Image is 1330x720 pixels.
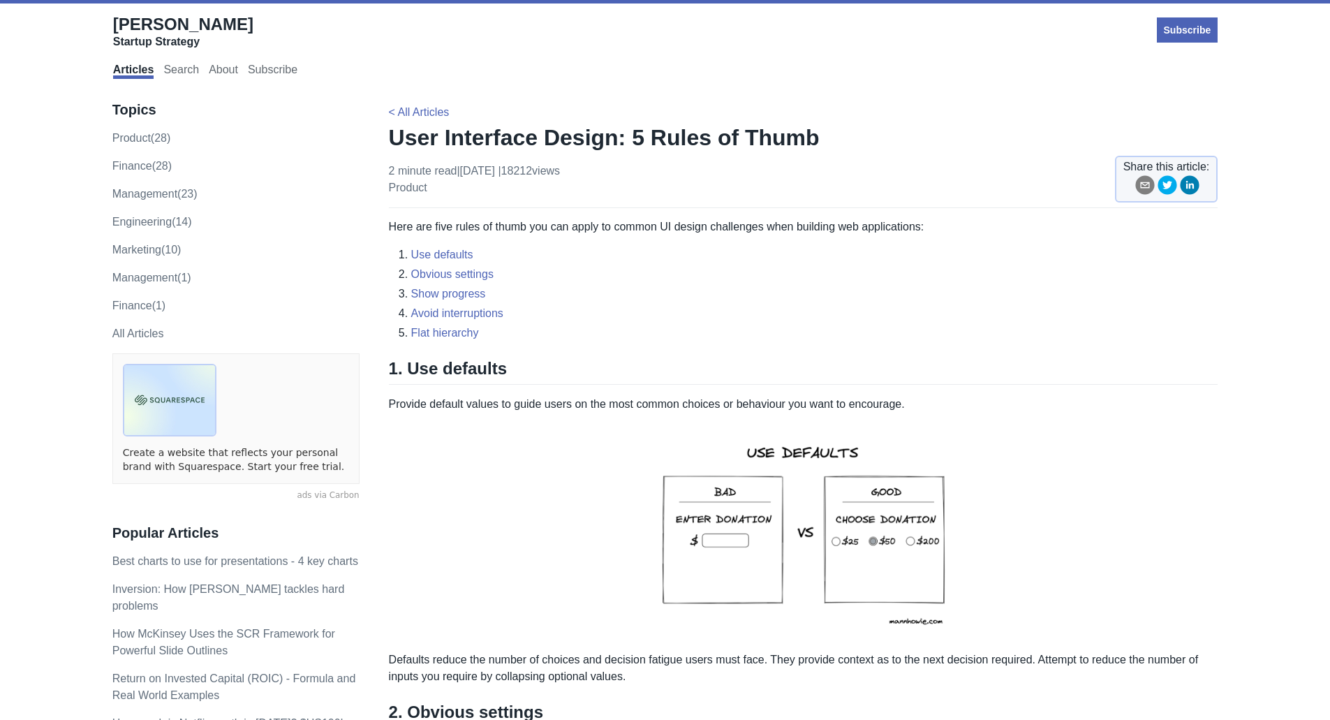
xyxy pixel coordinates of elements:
[209,64,238,79] a: About
[411,307,503,319] a: Avoid interruptions
[112,216,192,228] a: engineering(14)
[112,272,191,284] a: Management(1)
[1180,175,1199,200] button: linkedin
[112,490,360,502] a: ads via Carbon
[389,106,450,118] a: < All Articles
[112,160,172,172] a: finance(28)
[113,15,253,34] span: [PERSON_NAME]
[112,628,335,656] a: How McKinsey Uses the SCR Framework for Powerful Slide Outlines
[1135,175,1155,200] button: email
[411,288,486,300] a: Show progress
[112,583,345,612] a: Inversion: How [PERSON_NAME] tackles hard problems
[389,124,1218,152] h1: User Interface Design: 5 Rules of Thumb
[112,300,165,311] a: Finance(1)
[113,64,154,79] a: Articles
[498,165,560,177] span: | 18212 views
[1123,159,1210,175] span: Share this article:
[112,244,182,256] a: marketing(10)
[1157,16,1218,44] a: Subscribe
[112,188,198,200] a: management(23)
[248,64,297,79] a: Subscribe
[389,219,1218,235] p: Here are five rules of thumb you can apply to common UI design challenges when building web appli...
[112,328,164,339] a: All Articles
[1158,175,1177,200] button: twitter
[123,446,349,473] a: Create a website that reflects your personal brand with Squarespace. Start your free trial.
[389,396,1218,413] p: Provide default values to guide users on the most common choices or behaviour you want to encourage.
[112,524,360,542] h3: Popular Articles
[389,358,1218,385] h2: 1. Use defaults
[163,64,199,79] a: Search
[389,652,1218,685] p: Defaults reduce the number of choices and decision fatigue users must face. They provide context ...
[113,35,253,49] div: Startup Strategy
[411,268,494,280] a: Obvious settings
[112,101,360,119] h3: Topics
[389,163,561,196] p: 2 minute read | [DATE]
[112,132,171,144] a: product(28)
[112,673,356,701] a: Return on Invested Capital (ROIC) - Formula and Real World Examples
[112,555,358,567] a: Best charts to use for presentations - 4 key charts
[113,14,253,49] a: [PERSON_NAME]Startup Strategy
[123,364,216,436] img: ads via Carbon
[389,182,427,193] a: product
[633,424,973,640] img: use defaults
[411,327,479,339] a: Flat hierarchy
[411,249,473,260] a: Use defaults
